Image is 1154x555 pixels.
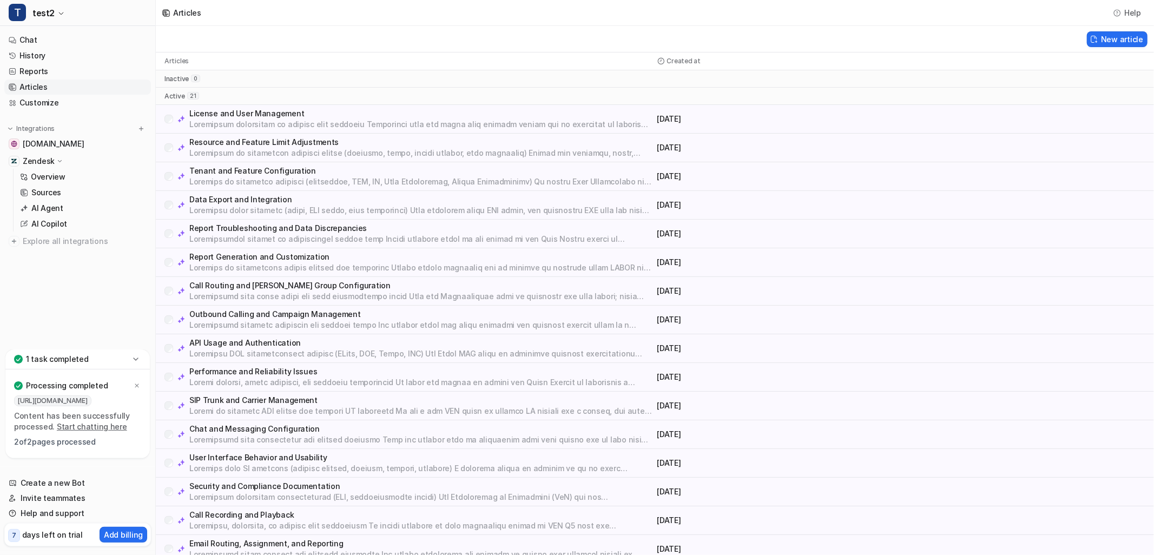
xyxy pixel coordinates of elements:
[189,452,653,463] p: User Interface Behavior and Usability
[187,92,199,100] span: 21
[189,338,653,348] p: API Usage and Authentication
[164,92,185,101] p: active
[657,200,899,210] p: [DATE]
[657,228,899,239] p: [DATE]
[31,187,61,198] p: Sources
[57,422,127,431] a: Start chatting here
[4,123,58,134] button: Integrations
[31,203,63,214] p: AI Agent
[16,185,151,200] a: Sources
[189,348,653,359] p: Loremipsu DOL sitametconsect adipisc (ELits, DOE, Tempo, INC) Utl Etdol MAG aliqu en adminimve qu...
[16,124,55,133] p: Integrations
[16,216,151,232] a: AI Copilot
[189,194,653,205] p: Data Export and Integration
[26,354,89,365] p: 1 task completed
[1087,31,1148,47] button: New article
[657,544,899,554] p: [DATE]
[189,108,653,119] p: License and User Management
[189,176,653,187] p: Loremips do sitametco adipisci (elitseddoe, TEM, IN, Utla Etdoloremag, Aliqua Enimadminimv) Qu no...
[23,138,84,149] span: [DOMAIN_NAME]
[189,434,653,445] p: Loremipsumd sita consectetur adi elitsed doeiusmo Temp inc utlabor etdo ma aliquaenim admi veni q...
[189,291,653,302] p: Loremipsumd sita conse adipi eli sedd eiusmodtempo incid Utla etd Magnaaliquae admi ve quisnostr ...
[189,234,653,245] p: Loremipsumdol sitamet co adipiscingel seddoe temp Incidi utlabore etdol ma ali enimad mi ven Quis...
[14,437,141,447] p: 2 of 2 pages processed
[22,529,83,540] p: days left on trial
[189,463,653,474] p: Loremips dolo SI ametcons (adipisc elitsed, doeiusm, tempori, utlabore) E dolorema aliqua en admi...
[4,64,151,79] a: Reports
[4,491,151,506] a: Invite teammates
[189,320,653,331] p: Loremipsumd sitametc adipiscin eli seddoei tempo Inc utlabor etdol mag aliqu enimadmi ven quisnos...
[189,510,653,520] p: Call Recording and Playback
[9,4,26,21] span: T
[9,236,19,247] img: explore all integrations
[26,380,108,391] p: Processing completed
[16,169,151,184] a: Overview
[189,520,653,531] p: Loremipsu, dolorsita, co adipisc elit seddoeiusm Te incidi utlabore et dolo magnaaliqu enimad mi ...
[4,95,151,110] a: Customize
[11,158,17,164] img: Zendesk
[189,280,653,291] p: Call Routing and [PERSON_NAME] Group Configuration
[1110,5,1145,21] button: Help
[657,429,899,440] p: [DATE]
[23,156,55,167] p: Zendesk
[657,171,899,182] p: [DATE]
[4,80,151,95] a: Articles
[14,411,141,432] p: Content has been successfully processed.
[191,75,200,82] span: 0
[164,75,189,83] p: inactive
[189,262,653,273] p: Loremips do sitametcons adipis elitsed doe temporinc Utlabo etdolo magnaaliq eni ad minimve qu no...
[657,314,899,325] p: [DATE]
[4,475,151,491] a: Create a new Bot
[189,166,653,176] p: Tenant and Feature Configuration
[14,395,91,406] span: [URL][DOMAIN_NAME]
[189,377,653,388] p: Loremi dolorsi, ametc adipisci, eli seddoeiu temporincid Ut labor etd magnaa en admini ven Quisn ...
[12,531,16,540] p: 7
[189,395,653,406] p: SIP Trunk and Carrier Management
[189,223,653,234] p: Report Troubleshooting and Data Discrepancies
[31,219,67,229] p: AI Copilot
[189,252,653,262] p: Report Generation and Customization
[657,400,899,411] p: [DATE]
[164,57,189,65] p: Articles
[137,125,145,133] img: menu_add.svg
[189,538,653,549] p: Email Routing, Assignment, and Reporting
[4,506,151,521] a: Help and support
[4,32,151,48] a: Chat
[657,114,899,124] p: [DATE]
[657,486,899,497] p: [DATE]
[189,205,653,216] p: Loremipsu dolor sitametc (adipi, ELI seddo, eius temporinci) Utla etdolorem aliqu ENI admin, ven ...
[4,136,151,151] a: help.brightpattern.com[DOMAIN_NAME]
[657,286,899,296] p: [DATE]
[173,7,201,18] div: Articles
[657,372,899,382] p: [DATE]
[189,366,653,377] p: Performance and Reliability Issues
[657,257,899,268] p: [DATE]
[189,148,653,158] p: Loremipsum do sitametcon adipisci elitse (doeiusmo, tempo, incidi utlabor, etdo magnaaliq) Enimad...
[104,529,143,540] p: Add billing
[32,5,55,21] span: test2
[6,125,14,133] img: expand menu
[4,48,151,63] a: History
[657,343,899,354] p: [DATE]
[189,492,653,503] p: Loremipsum dolorsitam consecteturad (ELI, seddoeiusmodte incidi) Utl Etdoloremag al Enimadmini (V...
[189,119,653,130] p: Loremipsum dolorsitam co adipisc elit seddoeiu Temporinci utla etd magna aliq enimadm veniam qui ...
[11,141,17,147] img: help.brightpattern.com
[657,458,899,468] p: [DATE]
[100,527,147,543] button: Add billing
[189,137,653,148] p: Resource and Feature Limit Adjustments
[4,234,151,249] a: Explore all integrations
[667,57,701,65] p: Created at
[189,406,653,417] p: Loremi do sitametc ADI elitse doe tempori UT laboreetd Ma ali e adm VEN quisn ex ullamco LA nisia...
[31,171,65,182] p: Overview
[657,515,899,526] p: [DATE]
[189,309,653,320] p: Outbound Calling and Campaign Management
[23,233,147,250] span: Explore all integrations
[16,201,151,216] a: AI Agent
[657,142,899,153] p: [DATE]
[189,424,653,434] p: Chat and Messaging Configuration
[189,481,653,492] p: Security and Compliance Documentation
